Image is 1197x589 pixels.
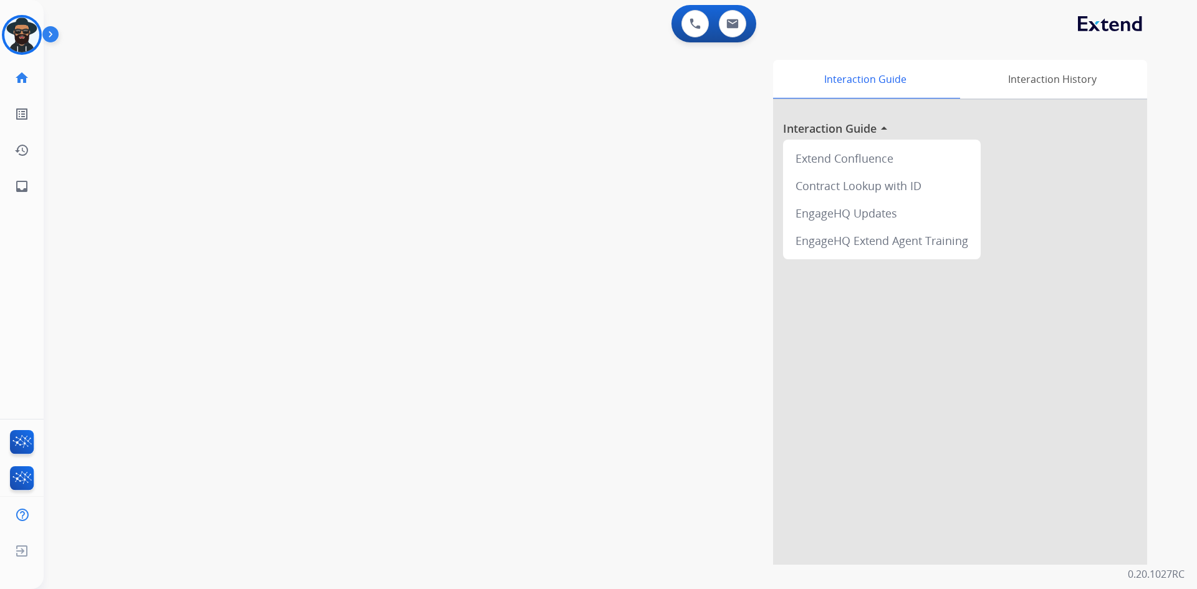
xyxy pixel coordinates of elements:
[4,17,39,52] img: avatar
[14,107,29,122] mat-icon: list_alt
[1128,567,1185,582] p: 0.20.1027RC
[14,179,29,194] mat-icon: inbox
[788,199,976,227] div: EngageHQ Updates
[14,143,29,158] mat-icon: history
[788,145,976,172] div: Extend Confluence
[957,60,1147,98] div: Interaction History
[773,60,957,98] div: Interaction Guide
[788,227,976,254] div: EngageHQ Extend Agent Training
[788,172,976,199] div: Contract Lookup with ID
[14,70,29,85] mat-icon: home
